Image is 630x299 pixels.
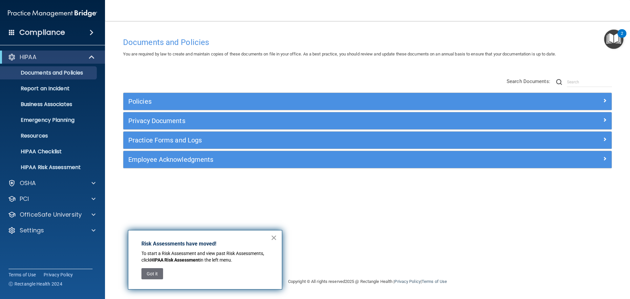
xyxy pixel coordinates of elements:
[128,117,485,124] h5: Privacy Documents
[516,252,622,279] iframe: Drift Widget Chat Controller
[248,271,487,292] div: Copyright © All rights reserved 2025 @ Rectangle Health | |
[9,281,62,287] span: Ⓒ Rectangle Health 2024
[128,156,485,163] h5: Employee Acknowledgments
[141,268,163,279] button: Got it
[271,232,277,243] button: Close
[4,164,94,171] p: HIPAA Risk Assessment
[4,133,94,139] p: Resources
[20,226,44,234] p: Settings
[123,52,556,56] span: You are required by law to create and maintain copies of these documents on file in your office. ...
[20,53,36,61] p: HIPAA
[604,30,623,49] button: Open Resource Center, 2 new notifications
[556,79,562,85] img: ic-search.3b580494.png
[128,98,485,105] h5: Policies
[20,211,82,219] p: OfficeSafe University
[4,85,94,92] p: Report an Incident
[8,7,97,20] img: PMB logo
[422,279,447,284] a: Terms of Use
[4,148,94,155] p: HIPAA Checklist
[200,257,232,263] span: in the left menu.
[150,257,200,263] strong: HIPAA Risk Assessment
[44,271,73,278] a: Privacy Policy
[123,38,612,47] h4: Documents and Policies
[4,101,94,108] p: Business Associates
[9,271,36,278] a: Terms of Use
[19,28,65,37] h4: Compliance
[141,251,265,263] span: To start a Risk Assessment and view past Risk Assessments, click
[567,77,612,87] input: Search
[394,279,420,284] a: Privacy Policy
[4,117,94,123] p: Emergency Planning
[4,70,94,76] p: Documents and Policies
[141,241,216,247] strong: Risk Assessments have moved!
[20,195,29,203] p: PCI
[20,179,36,187] p: OSHA
[128,137,485,144] h5: Practice Forms and Logs
[621,33,623,42] div: 2
[507,78,550,84] span: Search Documents:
